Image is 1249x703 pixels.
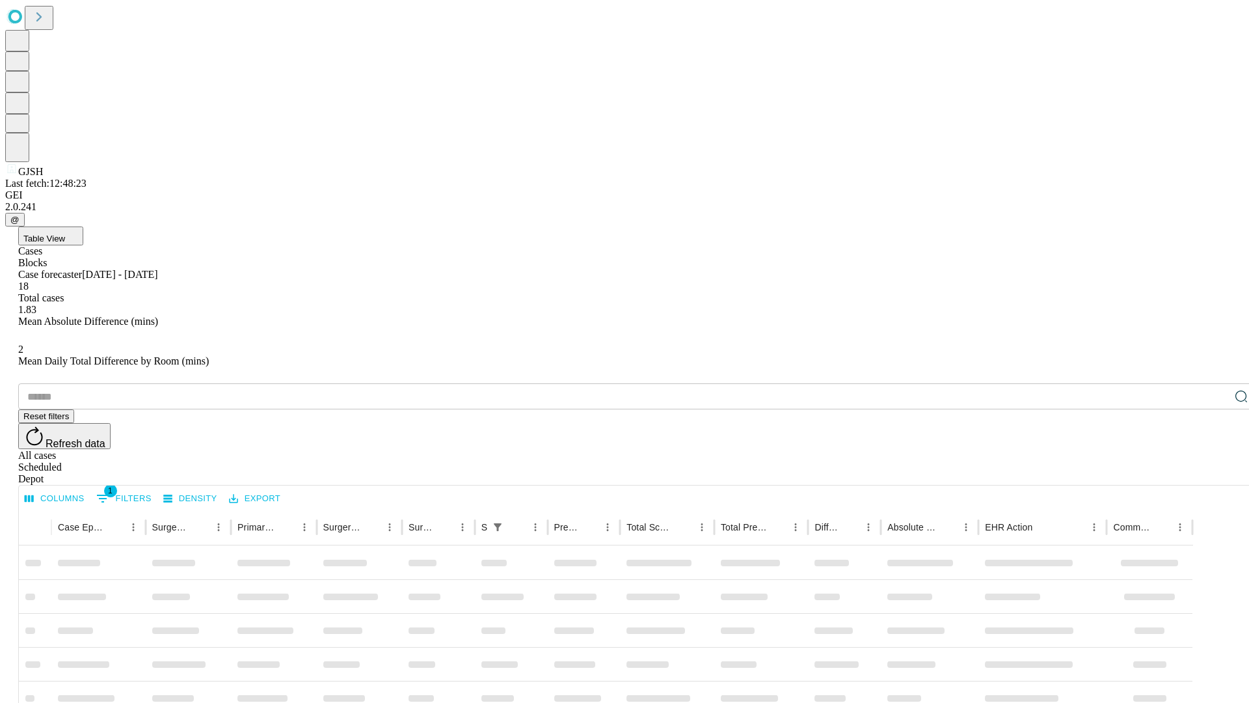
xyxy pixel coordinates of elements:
button: Menu [957,518,975,536]
button: Density [160,489,221,509]
button: Menu [1171,518,1189,536]
button: Reset filters [18,409,74,423]
span: [DATE] - [DATE] [82,269,157,280]
button: Menu [526,518,544,536]
div: Primary Service [237,522,275,532]
div: GEI [5,189,1244,201]
button: Sort [580,518,598,536]
button: Sort [1034,518,1052,536]
span: Reset filters [23,411,69,421]
div: 1 active filter [489,518,507,536]
div: Total Scheduled Duration [626,522,673,532]
button: Sort [768,518,786,536]
span: Mean Daily Total Difference by Room (mins) [18,355,209,366]
button: Select columns [21,489,88,509]
button: @ [5,213,25,227]
div: EHR Action [985,522,1032,532]
button: Sort [939,518,957,536]
button: Refresh data [18,423,111,449]
button: Show filters [93,488,155,509]
span: Table View [23,234,65,243]
div: Surgery Date [409,522,434,532]
button: Menu [786,518,805,536]
div: 2.0.241 [5,201,1244,213]
div: Difference [814,522,840,532]
span: 18 [18,281,29,292]
span: Last fetch: 12:48:23 [5,178,87,189]
button: Menu [124,518,142,536]
button: Menu [295,518,314,536]
span: GJSH [18,166,43,177]
div: Absolute Difference [887,522,937,532]
span: 2 [18,344,23,355]
button: Sort [362,518,381,536]
span: Total cases [18,292,64,303]
button: Menu [453,518,472,536]
button: Menu [693,518,711,536]
button: Sort [191,518,209,536]
span: 1 [104,484,117,497]
button: Export [226,489,284,509]
button: Menu [859,518,878,536]
div: Case Epic Id [58,522,105,532]
button: Sort [675,518,693,536]
span: Refresh data [46,438,105,449]
button: Menu [598,518,617,536]
button: Table View [18,227,83,245]
div: Comments [1113,522,1151,532]
button: Show filters [489,518,507,536]
span: @ [10,215,20,225]
button: Sort [1153,518,1171,536]
div: Surgery Name [323,522,361,532]
button: Menu [1085,518,1103,536]
button: Sort [841,518,859,536]
button: Menu [381,518,399,536]
div: Surgeon Name [152,522,190,532]
span: 1.83 [18,304,36,315]
span: Mean Absolute Difference (mins) [18,316,158,327]
button: Sort [508,518,526,536]
button: Sort [435,518,453,536]
div: Scheduled In Room Duration [481,522,487,532]
span: Case forecaster [18,269,82,280]
button: Sort [277,518,295,536]
div: Total Predicted Duration [721,522,768,532]
div: Predicted In Room Duration [554,522,580,532]
button: Sort [106,518,124,536]
button: Menu [209,518,228,536]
